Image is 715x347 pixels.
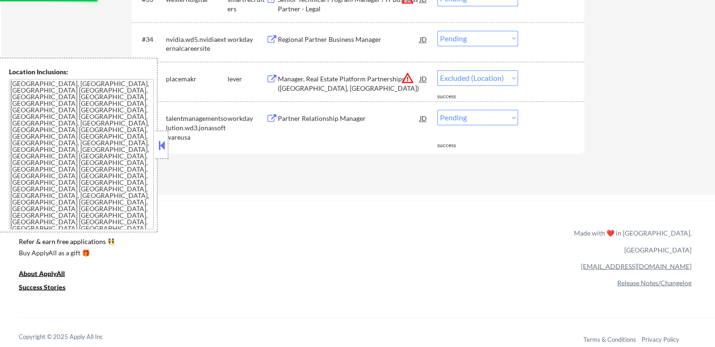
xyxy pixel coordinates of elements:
u: About ApplyAll [19,269,65,277]
div: Location Inclusions: [9,67,154,77]
a: Refer & earn free applications 👯‍♀️ [19,238,377,248]
a: Terms & Conditions [583,335,636,343]
div: Manager, Real Estate Platform Partnerships ([GEOGRAPHIC_DATA], [GEOGRAPHIC_DATA]) [278,74,420,93]
a: Buy ApplyAll as a gift 🎁 [19,248,113,260]
div: placemakr [166,74,228,84]
a: [EMAIL_ADDRESS][DOMAIN_NAME] [581,262,691,270]
a: Success Stories [19,282,78,294]
a: Privacy Policy [642,335,679,343]
div: talentmanagementsolution.wd3.jonassoftwareusa [166,114,228,142]
div: Made with ❤️ in [GEOGRAPHIC_DATA], [GEOGRAPHIC_DATA] [570,225,691,258]
div: workday [228,35,266,44]
div: Copyright © 2025 Apply All Inc [19,332,127,341]
div: nvidia.wd5.nvidiaexternalcareersite [166,35,228,53]
u: Success Stories [19,283,65,291]
div: success [437,93,475,101]
div: lever [228,74,266,84]
div: Buy ApplyAll as a gift 🎁 [19,249,113,256]
div: workday [228,114,266,123]
div: #34 [142,35,158,44]
div: JD [419,31,428,47]
button: warning_amber [401,71,414,85]
div: success [437,142,475,150]
div: Partner Relationship Manager [278,114,420,123]
a: About ApplyAll [19,268,78,280]
div: JD [419,110,428,126]
div: JD [419,70,428,87]
div: Regional Partner Business Manager [278,35,420,44]
a: Release Notes/Changelog [617,278,691,286]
